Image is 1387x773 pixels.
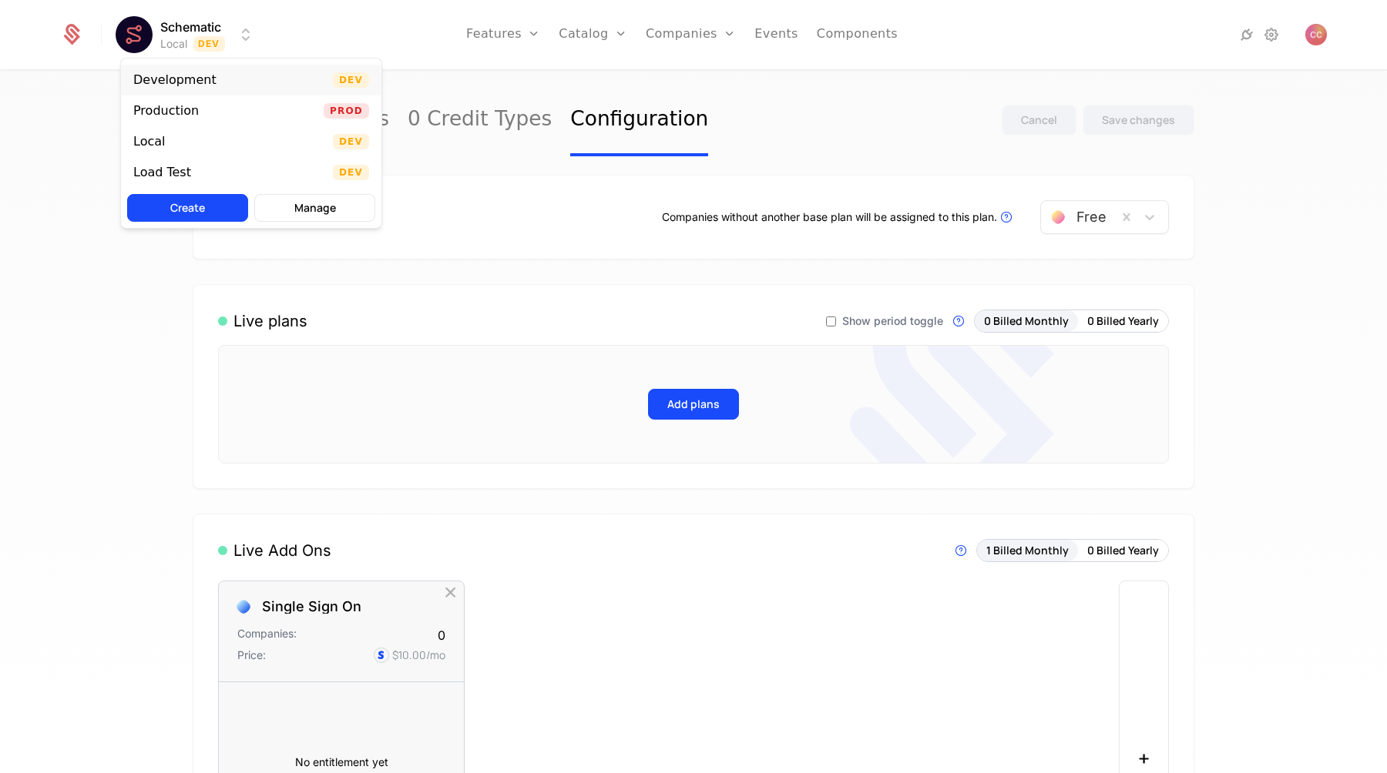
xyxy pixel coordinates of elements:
[133,74,217,86] div: Development
[133,166,191,179] div: Load Test
[133,105,199,117] div: Production
[333,165,369,180] span: Dev
[333,134,369,149] span: Dev
[127,194,248,222] button: Create
[133,136,165,148] div: Local
[324,103,369,119] span: Prod
[254,194,375,222] button: Manage
[120,58,382,229] div: Select environment
[333,72,369,88] span: Dev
